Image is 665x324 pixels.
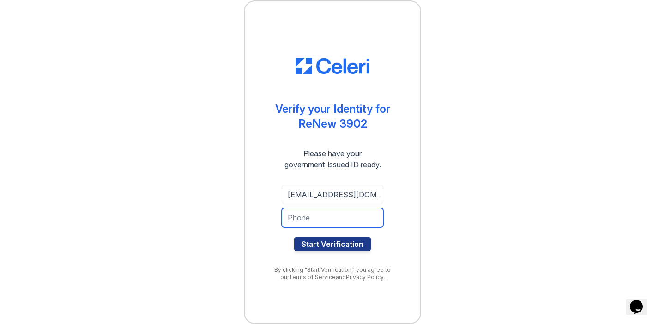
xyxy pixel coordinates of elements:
div: Verify your Identity for ReNew 3902 [275,102,390,131]
a: Terms of Service [289,274,336,281]
input: Email [282,185,383,204]
iframe: chat widget [626,287,656,315]
div: By clicking "Start Verification," you agree to our and [263,266,402,281]
img: CE_Logo_Blue-a8612792a0a2168367f1c8372b55b34899dd931a85d93a1a3d3e32e68fde9ad4.png [296,58,369,74]
input: Phone [282,208,383,227]
button: Start Verification [294,237,371,251]
div: Please have your government-issued ID ready. [268,148,398,170]
a: Privacy Policy. [346,274,385,281]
